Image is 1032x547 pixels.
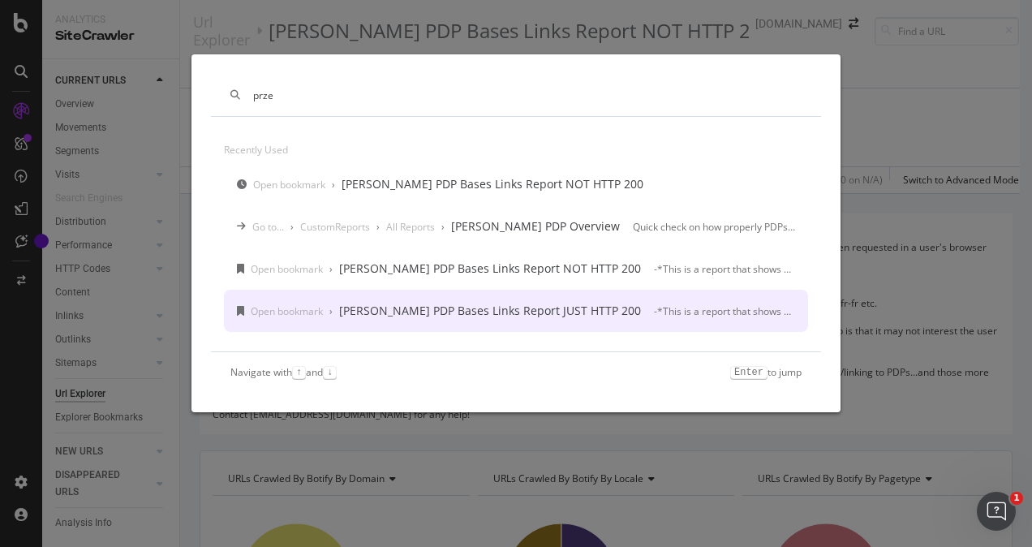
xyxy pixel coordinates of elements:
[292,366,306,379] kbd: ↑
[1010,492,1023,505] span: 1
[251,304,323,318] div: Open bookmark
[252,220,284,234] div: Go to...
[654,262,795,276] div: -*This is a report that shows where PDP Bases are internally linked from within "www.solventum.co...
[332,178,335,192] div: ›
[386,220,435,234] div: All Reports
[251,262,323,276] div: Open bookmark
[730,365,802,379] div: to jump
[376,220,380,234] div: ›
[451,218,620,235] div: [PERSON_NAME] PDP Overview
[224,136,808,163] div: Recently used
[977,492,1016,531] iframe: Intercom live chat
[290,220,294,234] div: ›
[329,262,333,276] div: ›
[230,365,337,379] div: Navigate with and
[339,303,641,319] div: [PERSON_NAME] PDP Bases Links Report JUST HTTP 200
[633,220,795,234] div: Quick check on how properly PDPs are linked and responding.
[654,304,795,318] div: -*This is a report that shows where PDP Bases are internally linked from within "www.solventum.co...
[191,54,841,411] div: modal
[253,178,325,192] div: Open bookmark
[730,366,768,379] kbd: Enter
[323,366,337,379] kbd: ↓
[342,176,643,192] div: [PERSON_NAME] PDP Bases Links Report NOT HTTP 200
[300,220,370,234] div: CustomReports
[329,304,333,318] div: ›
[339,261,641,277] div: [PERSON_NAME] PDP Bases Links Report NOT HTTP 200
[441,220,445,234] div: ›
[253,88,802,102] input: Type a command or search…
